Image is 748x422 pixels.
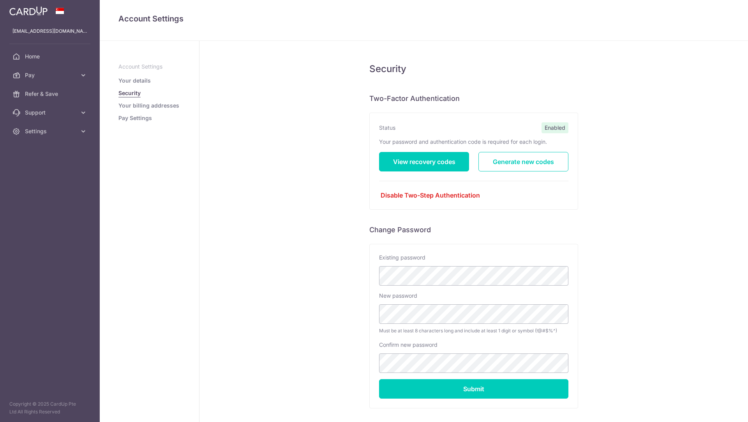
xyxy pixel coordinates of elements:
h4: Account Settings [118,12,729,25]
input: Submit [379,379,568,399]
a: Generate new codes [478,152,568,171]
img: CardUp [9,6,48,16]
a: View recovery codes [379,152,469,171]
span: Enabled [542,122,568,133]
span: Home [25,53,76,60]
span: Settings [25,127,76,135]
h5: Security [369,63,578,75]
iframe: Opens a widget where you can find more information [698,399,740,418]
h6: Two-Factor Authentication [369,94,578,103]
a: Disable Two-Step Authentication [379,191,568,200]
span: Support [25,109,76,117]
label: Status [379,124,395,132]
a: Your details [118,77,151,85]
a: Security [118,89,141,97]
label: Existing password [379,254,425,261]
span: Refer & Save [25,90,76,98]
span: Must be at least 8 characters long and include at least 1 digit or symbol (!@#$%^) [379,327,568,335]
a: Pay Settings [118,114,152,122]
p: Your password and authentication code is required for each login. [379,138,568,146]
h6: Change Password [369,225,578,235]
a: Your billing addresses [118,102,179,109]
span: Pay [25,71,76,79]
label: Confirm new password [379,341,438,349]
label: New password [379,292,417,300]
p: Account Settings [118,63,180,71]
p: [EMAIL_ADDRESS][DOMAIN_NAME] [12,27,87,35]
